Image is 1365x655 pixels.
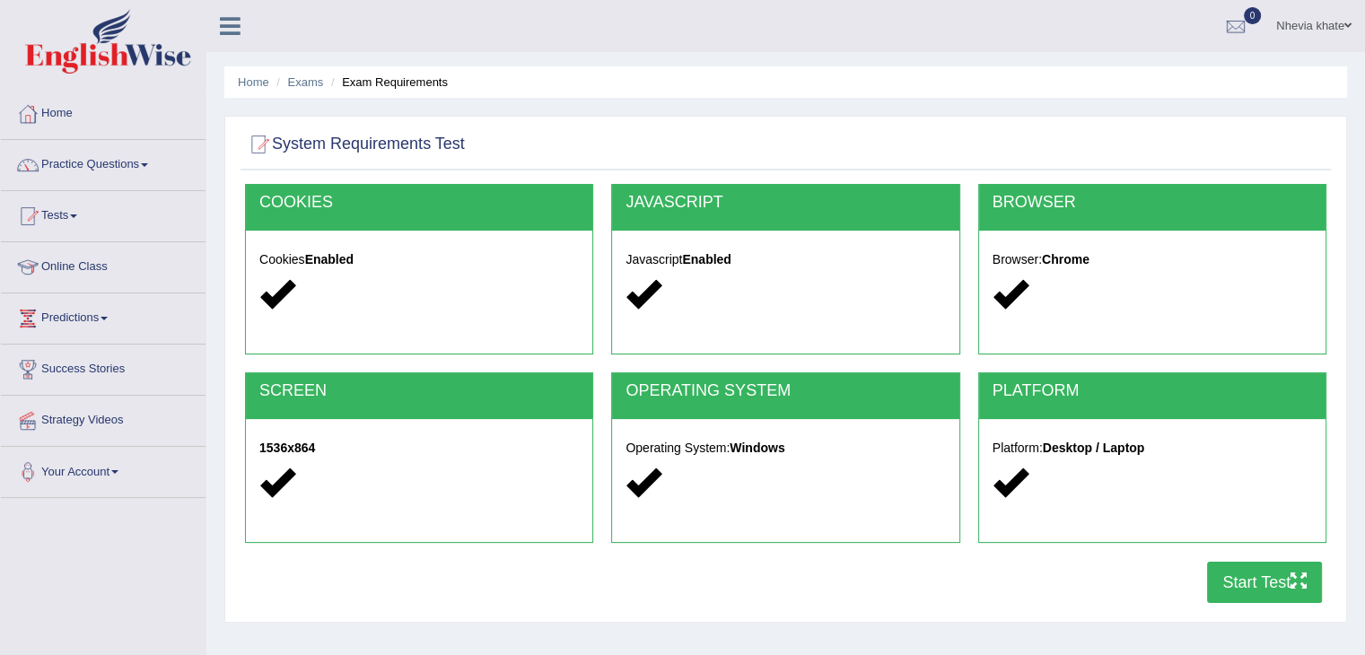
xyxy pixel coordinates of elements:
h5: Operating System: [626,441,945,455]
span: 0 [1244,7,1262,24]
a: Home [1,89,206,134]
a: Exams [288,75,324,89]
a: Home [238,75,269,89]
h5: Cookies [259,253,579,266]
h5: Javascript [626,253,945,266]
h2: JAVASCRIPT [626,194,945,212]
strong: Windows [730,441,784,455]
a: Strategy Videos [1,396,206,441]
h2: PLATFORM [993,382,1312,400]
a: Predictions [1,293,206,338]
li: Exam Requirements [327,74,448,91]
strong: Desktop / Laptop [1043,441,1145,455]
h2: SCREEN [259,382,579,400]
strong: 1536x864 [259,441,315,455]
h2: System Requirements Test [245,131,465,158]
strong: Chrome [1042,252,1089,266]
h5: Browser: [993,253,1312,266]
a: Practice Questions [1,140,206,185]
a: Your Account [1,447,206,492]
h2: BROWSER [993,194,1312,212]
a: Tests [1,191,206,236]
h5: Platform: [993,441,1312,455]
h2: COOKIES [259,194,579,212]
h2: OPERATING SYSTEM [626,382,945,400]
button: Start Test [1207,562,1322,603]
a: Success Stories [1,345,206,389]
a: Online Class [1,242,206,287]
strong: Enabled [305,252,354,266]
strong: Enabled [682,252,731,266]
